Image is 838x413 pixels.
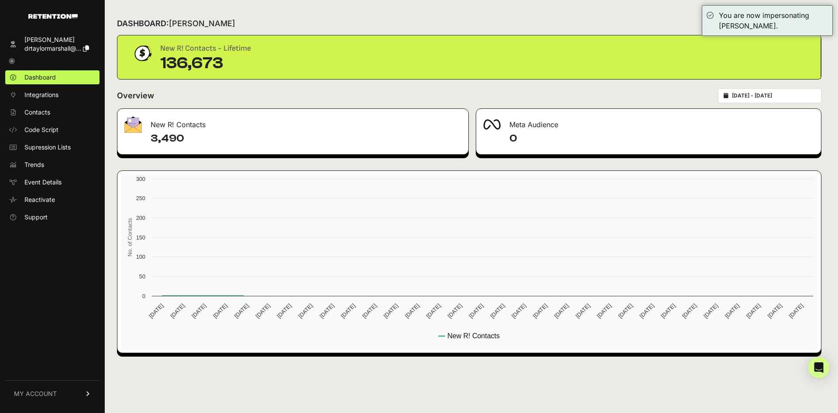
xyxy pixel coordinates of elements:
[638,302,655,319] text: [DATE]
[160,55,251,72] div: 136,673
[212,302,229,319] text: [DATE]
[5,140,100,154] a: Supression Lists
[276,302,293,319] text: [DATE]
[24,213,48,222] span: Support
[160,42,251,55] div: New R! Contacts - Lifetime
[719,10,828,31] div: You are now impersonating [PERSON_NAME].
[532,302,549,319] text: [DATE]
[5,33,100,56] a: [PERSON_NAME] drtaylormarshall@...
[596,302,613,319] text: [DATE]
[483,119,501,130] img: fa-meta-2f981b61bb99beabf952f7030308934f19ce035c18b003e963880cc3fabeebb7.png
[447,332,500,340] text: New R! Contacts
[24,90,58,99] span: Integrations
[24,45,81,52] span: drtaylormarshall@...
[169,19,235,28] span: [PERSON_NAME]
[136,176,145,182] text: 300
[5,105,100,119] a: Contacts
[476,109,821,135] div: Meta Audience
[24,108,50,117] span: Contacts
[808,357,829,378] div: Open Intercom Messenger
[136,253,145,260] text: 100
[509,132,814,146] h4: 0
[28,14,78,19] img: Retention.com
[702,302,719,319] text: [DATE]
[151,132,461,146] h4: 3,490
[574,302,591,319] text: [DATE]
[233,302,250,319] text: [DATE]
[5,210,100,224] a: Support
[24,73,56,82] span: Dashboard
[5,380,100,407] a: MY ACCOUNT
[5,88,100,102] a: Integrations
[169,302,186,319] text: [DATE]
[724,302,741,319] text: [DATE]
[553,302,570,319] text: [DATE]
[124,116,142,133] img: fa-envelope-19ae18322b30453b285274b1b8af3d052b27d846a4fbe8435d1a52b978f639a2.png
[5,193,100,207] a: Reactivate
[117,90,154,102] h2: Overview
[136,234,145,241] text: 150
[404,302,421,319] text: [DATE]
[382,302,399,319] text: [DATE]
[5,175,100,189] a: Event Details
[131,42,153,64] img: dollar-coin-05c43ed7efb7bc0c12610022525b4bbbb207c7efeef5aecc26f025e68dcafac9.png
[127,218,133,257] text: No. of Contacts
[136,215,145,221] text: 200
[24,178,62,187] span: Event Details
[787,302,804,319] text: [DATE]
[489,302,506,319] text: [DATE]
[117,17,235,30] h2: DASHBOARD:
[136,195,145,201] text: 250
[467,302,484,319] text: [DATE]
[681,302,698,319] text: [DATE]
[14,389,57,398] span: MY ACCOUNT
[24,35,89,44] div: [PERSON_NAME]
[361,302,378,319] text: [DATE]
[446,302,463,319] text: [DATE]
[659,302,677,319] text: [DATE]
[340,302,357,319] text: [DATE]
[766,302,783,319] text: [DATE]
[148,302,165,319] text: [DATE]
[24,143,71,152] span: Supression Lists
[5,70,100,84] a: Dashboard
[745,302,762,319] text: [DATE]
[117,109,468,135] div: New R! Contacts
[190,302,207,319] text: [DATE]
[297,302,314,319] text: [DATE]
[5,123,100,137] a: Code Script
[139,273,145,280] text: 50
[425,302,442,319] text: [DATE]
[142,293,145,299] text: 0
[24,160,44,169] span: Trends
[24,125,58,134] span: Code Script
[510,302,527,319] text: [DATE]
[24,195,55,204] span: Reactivate
[318,302,335,319] text: [DATE]
[617,302,634,319] text: [DATE]
[254,302,271,319] text: [DATE]
[5,158,100,172] a: Trends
